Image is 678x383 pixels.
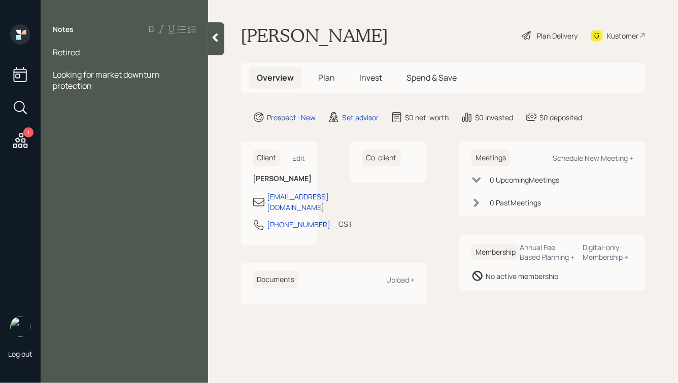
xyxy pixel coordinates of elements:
div: Schedule New Meeting + [553,153,633,163]
div: [EMAIL_ADDRESS][DOMAIN_NAME] [267,191,329,213]
div: CST [338,219,352,229]
div: 0 Past Meeting s [490,197,541,208]
div: $0 invested [475,112,513,123]
div: Set advisor [342,112,379,123]
div: Log out [8,349,32,359]
div: 1 [23,127,33,137]
h6: Documents [253,271,298,288]
h6: [PERSON_NAME] [253,175,306,183]
div: Digital-only Membership + [583,242,633,262]
span: Looking for market downturn protection [53,69,161,91]
span: Spend & Save [406,72,457,83]
h6: Meetings [471,150,510,166]
div: $0 net-worth [405,112,449,123]
span: Overview [257,72,294,83]
div: Upload + [386,275,415,285]
h1: [PERSON_NAME] [241,24,388,47]
div: [PHONE_NUMBER] [267,219,330,230]
img: hunter_neumayer.jpg [10,317,30,337]
div: Plan Delivery [537,30,578,41]
h6: Client [253,150,280,166]
span: Invest [359,72,382,83]
div: Edit [293,153,306,163]
div: Kustomer [607,30,638,41]
span: Retired [53,47,80,58]
span: Plan [318,72,335,83]
div: Prospect · New [267,112,316,123]
h6: Co-client [362,150,401,166]
h6: Membership [471,244,520,261]
div: Annual Fee Based Planning + [520,242,575,262]
label: Notes [53,24,74,34]
div: 0 Upcoming Meeting s [490,175,559,185]
div: $0 deposited [539,112,582,123]
div: No active membership [486,271,558,282]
